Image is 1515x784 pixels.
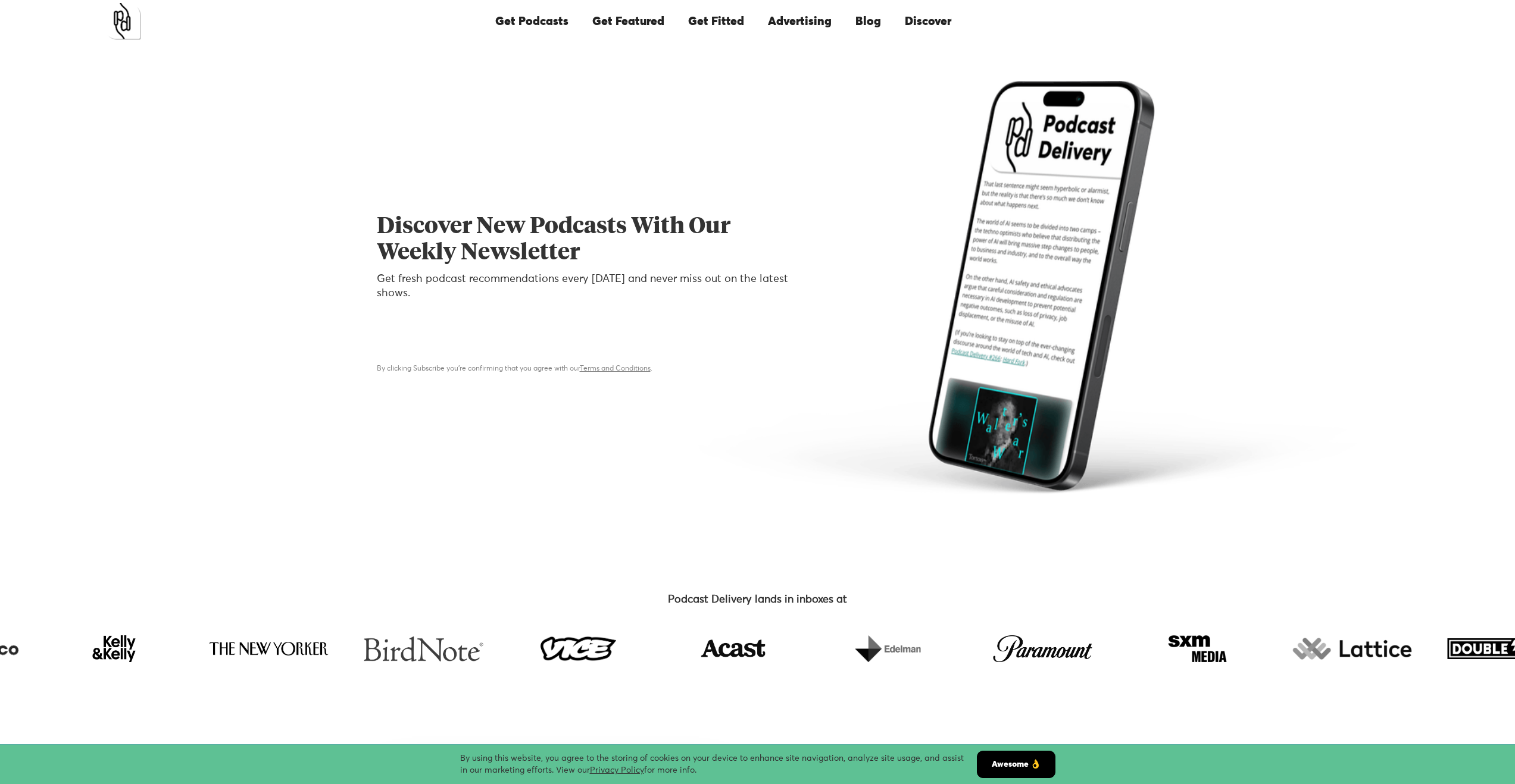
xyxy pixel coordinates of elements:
img: acast.com [695,635,770,662]
form: Email Form [377,319,789,375]
img: edelman.com [855,635,920,662]
div: By using this website, you agree to the storing of cookies on your device to enhance site navigat... [460,752,977,776]
a: Advertising [756,1,844,42]
img: kellykelly.ca [92,635,135,662]
a: Get Podcasts [483,1,580,42]
img: lattice.com [1293,635,1412,662]
img: paramount.com [993,635,1092,662]
img: birdnote.org [364,635,483,662]
img: newyorker.com [210,635,329,662]
a: Privacy Policy [590,766,644,774]
a: Get Featured [580,1,676,42]
p: Get fresh podcast recommendations every [DATE] and never miss out on the latest shows. [377,272,789,300]
a: Discover [893,1,963,42]
img: vice.com [537,635,620,662]
a: Terms and Conditions [580,365,651,372]
h1: Discover New Podcasts With Our Weekly Newsletter [377,214,789,266]
a: Blog [844,1,893,42]
a: Awesome 👌 [977,751,1055,778]
div: By clicking Subscribe you're confirming that you agree with our . [377,363,789,375]
img: midroll.com [1168,635,1227,662]
a: home [104,3,141,40]
a: Get Fitted [676,1,756,42]
h3: Podcast Delivery lands in inboxes at [529,592,986,607]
